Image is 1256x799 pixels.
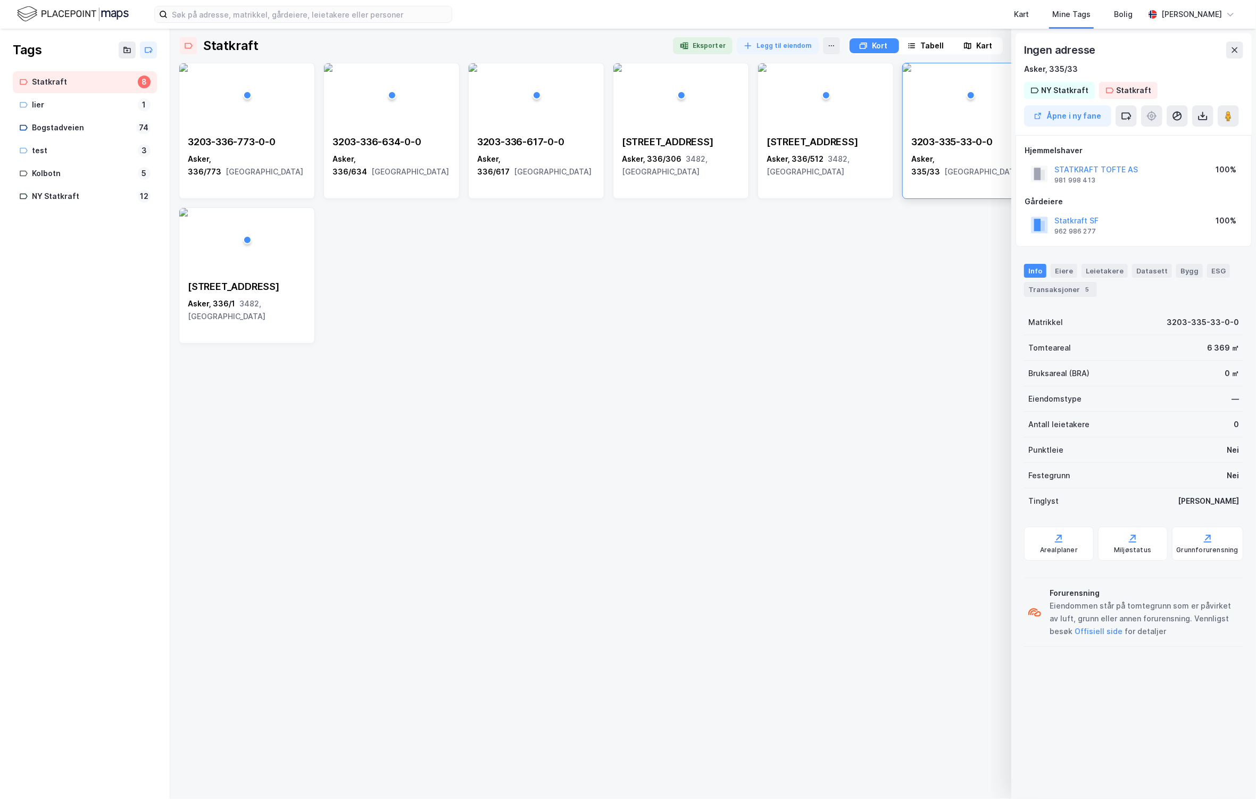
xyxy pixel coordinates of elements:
a: Statkraft8 [13,71,157,93]
div: 12 [138,190,151,203]
div: Eiendomstype [1028,393,1082,405]
div: Nei [1227,469,1239,482]
div: Tomteareal [1028,342,1071,354]
iframe: Chat Widget [1203,748,1256,799]
div: Bolig [1114,8,1133,21]
span: 3482, [GEOGRAPHIC_DATA] [767,154,850,176]
img: 256x120 [613,63,622,72]
div: 3203-336-634-0-0 [332,136,451,148]
div: Leietakere [1082,264,1128,278]
button: Eksporter [673,37,733,54]
div: [PERSON_NAME] [1178,495,1239,507]
div: NY Statkraft [32,190,134,203]
div: 3203-336-617-0-0 [477,136,595,148]
div: Mine Tags [1052,8,1091,21]
a: Bogstadveien74 [13,117,157,139]
div: Forurensning [1050,587,1239,600]
div: Tags [13,41,41,59]
span: [GEOGRAPHIC_DATA] [226,167,303,176]
div: Festegrunn [1028,469,1070,482]
a: Kolbotn5 [13,163,157,185]
div: NY Statkraft [1041,84,1088,97]
div: Transaksjoner [1024,282,1097,297]
div: Bogstadveien [32,121,132,135]
div: 3203-336-773-0-0 [188,136,306,148]
div: — [1232,393,1239,405]
div: Kolbotn [32,167,134,180]
div: 1 [138,98,151,111]
div: Eiendommen står på tomtegrunn som er påvirket av luft, grunn eller annen forurensning. Vennligst ... [1050,600,1239,638]
div: Kart [1014,8,1029,21]
img: 256x120 [903,63,911,72]
span: 3482, [GEOGRAPHIC_DATA] [188,299,265,321]
div: Eiere [1051,264,1077,278]
div: Antall leietakere [1028,418,1089,431]
div: Chatt-widget [1203,748,1256,799]
button: Åpne i ny fane [1024,105,1111,127]
img: 256x120 [469,63,477,72]
div: Bruksareal (BRA) [1028,367,1089,380]
div: Grunnforurensning [1177,546,1238,554]
div: 981 998 413 [1054,176,1095,185]
div: Bygg [1176,264,1203,278]
span: [GEOGRAPHIC_DATA] [944,167,1022,176]
div: 100% [1216,214,1236,227]
img: 256x120 [324,63,332,72]
div: Statkraft [1116,84,1151,97]
div: Asker, 336/306 [622,153,740,178]
div: [STREET_ADDRESS] [767,136,885,148]
div: 0 ㎡ [1225,367,1239,380]
span: [GEOGRAPHIC_DATA] [371,167,449,176]
a: lier1 [13,94,157,116]
img: 256x120 [179,208,188,217]
div: Kort [872,39,887,52]
div: Tinglyst [1028,495,1059,507]
div: Info [1024,264,1046,278]
div: 74 [137,121,151,134]
div: ESG [1207,264,1230,278]
div: Asker, 335/33 [1024,63,1078,76]
span: 3482, [GEOGRAPHIC_DATA] [622,154,708,176]
a: test3 [13,140,157,162]
div: lier [32,98,134,112]
div: Asker, 335/33 [911,153,1029,178]
img: logo.f888ab2527a4732fd821a326f86c7f29.svg [17,5,129,23]
div: 5 [138,167,151,180]
div: Nei [1227,444,1239,456]
button: Legg til eiendom [737,37,819,54]
div: Asker, 336/773 [188,153,306,178]
div: Hjemmelshaver [1025,144,1243,157]
div: [PERSON_NAME] [1161,8,1222,21]
div: 8 [138,76,151,88]
div: 3 [138,144,151,157]
div: Datasett [1132,264,1172,278]
div: Statkraft [32,76,134,89]
div: Asker, 336/512 [767,153,885,178]
div: 962 986 277 [1054,227,1096,236]
div: 3203-335-33-0-0 [1167,316,1239,329]
div: Ingen adresse [1024,41,1097,59]
div: 100% [1216,163,1236,176]
div: Asker, 336/1 [188,297,306,323]
div: 6 369 ㎡ [1207,342,1239,354]
input: Søk på adresse, matrikkel, gårdeiere, leietakere eller personer [168,6,452,22]
a: NY Statkraft12 [13,186,157,207]
div: [STREET_ADDRESS] [622,136,740,148]
div: 5 [1082,284,1093,295]
div: Kart [976,39,992,52]
div: Arealplaner [1040,546,1078,554]
img: 256x120 [179,63,188,72]
div: Matrikkel [1028,316,1063,329]
span: [GEOGRAPHIC_DATA] [514,167,592,176]
div: 0 [1234,418,1239,431]
div: Asker, 336/634 [332,153,451,178]
div: Asker, 336/617 [477,153,595,178]
div: Gårdeiere [1025,195,1243,208]
div: Miljøstatus [1114,546,1151,554]
div: Punktleie [1028,444,1063,456]
div: 3203-335-33-0-0 [911,136,1029,148]
div: Tabell [920,39,944,52]
img: 256x120 [758,63,767,72]
div: test [32,144,134,157]
div: [STREET_ADDRESS] [188,280,306,293]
